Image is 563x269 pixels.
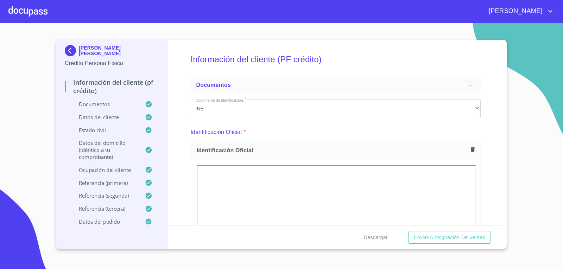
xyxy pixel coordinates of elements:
p: Información del cliente (PF crédito) [65,78,159,95]
div: Documentos [191,77,481,94]
p: Crédito Persona Física [65,59,159,68]
p: Referencia (primera) [65,179,145,186]
span: Descargar [364,233,388,242]
p: Datos del pedido [65,218,145,225]
img: Docupass spot blue [65,45,79,56]
p: Datos del domicilio (idéntico a tu comprobante) [65,139,145,160]
p: Ocupación del Cliente [65,166,145,173]
h5: Información del cliente (PF crédito) [191,45,481,74]
p: Documentos [65,101,145,108]
p: Referencia (segunda) [65,192,145,199]
p: Referencia (tercera) [65,205,145,212]
button: Descargar [361,231,391,244]
span: Identificación Oficial [197,147,468,154]
p: [PERSON_NAME] [PERSON_NAME] [79,45,159,56]
button: Enviar a Asignación de Ventas [408,231,491,244]
span: Documentos [196,82,231,88]
span: Enviar a Asignación de Ventas [414,233,485,242]
p: Estado Civil [65,127,145,134]
button: account of current user [483,6,555,17]
p: Datos del cliente [65,114,145,121]
div: INE [191,99,481,118]
div: [PERSON_NAME] [PERSON_NAME] [65,45,159,59]
span: [PERSON_NAME] [483,6,546,17]
p: Identificación Oficial [191,128,242,136]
